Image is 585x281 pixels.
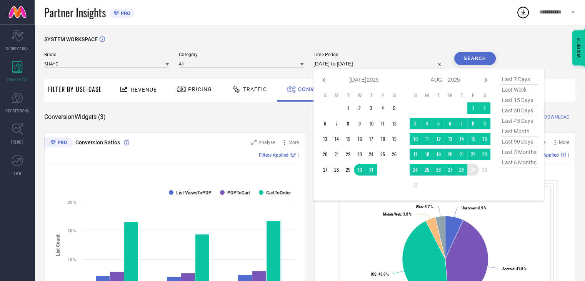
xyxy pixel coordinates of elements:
[365,92,377,99] th: Thursday
[383,212,412,216] text: : 3.8 %
[502,267,514,271] tspan: Android
[6,108,29,114] span: SUGGESTIONS
[479,118,490,129] td: Sat Aug 09 2025
[544,113,570,121] span: DOWNLOAD
[44,36,98,42] span: SYSTEM WORKSPACE
[500,95,538,105] span: last 15 days
[298,86,335,92] span: Conversion
[365,149,377,160] td: Thu Jul 24 2025
[342,92,354,99] th: Tuesday
[377,92,388,99] th: Friday
[500,85,538,95] span: last week
[467,149,479,160] td: Fri Aug 22 2025
[365,133,377,145] td: Thu Jul 17 2025
[354,149,365,160] td: Wed Jul 23 2025
[227,190,250,196] text: PDPToCart
[416,205,423,209] tspan: Web
[319,92,331,99] th: Sunday
[188,86,212,92] span: Pricing
[500,147,538,157] span: last 3 months
[410,92,421,99] th: Sunday
[421,133,433,145] td: Mon Aug 11 2025
[342,149,354,160] td: Tue Jul 22 2025
[319,149,331,160] td: Sun Jul 20 2025
[410,133,421,145] td: Sun Aug 10 2025
[410,164,421,176] td: Sun Aug 24 2025
[44,113,106,121] span: Conversion Widgets ( 3 )
[388,149,400,160] td: Sat Jul 26 2025
[365,118,377,129] td: Thu Jul 10 2025
[266,190,291,196] text: CartToOrder
[6,45,29,51] span: SCORECARDS
[421,92,433,99] th: Monday
[68,229,76,233] text: 20 %
[365,164,377,176] td: Thu Jul 31 2025
[500,137,538,147] span: last 90 days
[251,140,257,145] svg: Zoom
[319,133,331,145] td: Sun Jul 13 2025
[354,133,365,145] td: Wed Jul 16 2025
[44,5,106,20] span: Partner Insights
[331,164,342,176] td: Mon Jul 28 2025
[388,118,400,129] td: Sat Jul 12 2025
[479,164,490,176] td: Sat Aug 30 2025
[500,157,538,168] span: last 6 months
[481,75,490,85] div: Next month
[416,205,433,209] text: : 3.7 %
[410,179,421,191] td: Sun Aug 31 2025
[377,118,388,129] td: Fri Jul 11 2025
[258,140,275,145] span: Analyse
[354,102,365,114] td: Wed Jul 02 2025
[176,190,212,196] text: List ViewsToPDP
[479,133,490,145] td: Sat Aug 16 2025
[421,164,433,176] td: Mon Aug 25 2025
[331,133,342,145] td: Mon Jul 14 2025
[467,92,479,99] th: Friday
[319,164,331,176] td: Sun Jul 27 2025
[371,272,377,276] tspan: IOS
[179,52,304,57] span: Category
[433,92,444,99] th: Tuesday
[421,118,433,129] td: Mon Aug 04 2025
[388,102,400,114] td: Sat Jul 05 2025
[502,267,527,271] text: : 41.8 %
[462,206,476,210] tspan: Unknown
[559,140,569,145] span: More
[500,126,538,137] span: last month
[377,149,388,160] td: Fri Jul 25 2025
[259,152,288,158] span: Filters Applied
[500,105,538,116] span: last 30 days
[313,52,445,57] span: Time Period
[55,234,61,256] tspan: List Count
[119,10,130,16] span: PRO
[479,149,490,160] td: Sat Aug 23 2025
[456,92,467,99] th: Thursday
[433,149,444,160] td: Tue Aug 19 2025
[7,77,28,82] span: WORKSPACE
[479,92,490,99] th: Saturday
[444,164,456,176] td: Wed Aug 27 2025
[342,118,354,129] td: Tue Jul 08 2025
[319,75,328,85] div: Previous month
[331,92,342,99] th: Monday
[11,139,24,145] span: TRENDS
[48,85,102,94] span: Filter By Use-Case
[410,149,421,160] td: Sun Aug 17 2025
[331,149,342,160] td: Mon Jul 21 2025
[342,133,354,145] td: Tue Jul 15 2025
[319,118,331,129] td: Sun Jul 06 2025
[313,59,445,69] input: Select time period
[14,170,21,176] span: FWD
[410,118,421,129] td: Sun Aug 03 2025
[467,118,479,129] td: Fri Aug 08 2025
[444,92,456,99] th: Wednesday
[456,149,467,160] td: Thu Aug 21 2025
[568,152,569,158] span: |
[388,133,400,145] td: Sat Jul 19 2025
[75,139,120,146] span: Conversion Ratios
[433,164,444,176] td: Tue Aug 26 2025
[421,149,433,160] td: Mon Aug 18 2025
[444,133,456,145] td: Wed Aug 13 2025
[44,137,73,149] div: Premium
[433,118,444,129] td: Tue Aug 05 2025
